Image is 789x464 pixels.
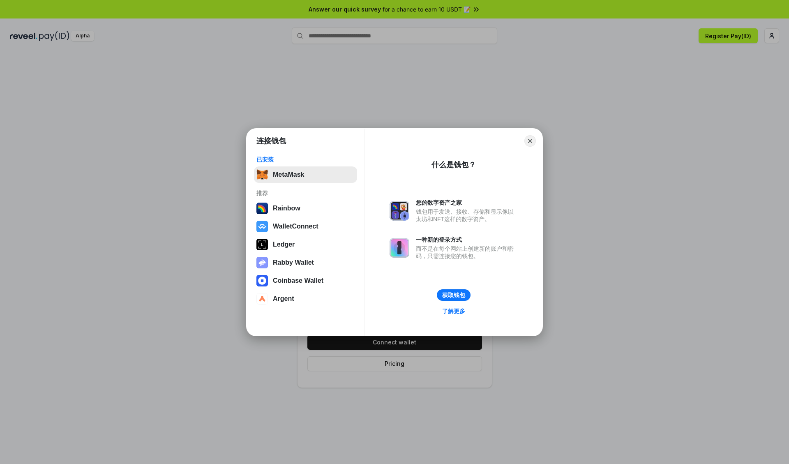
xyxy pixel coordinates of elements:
[254,166,357,183] button: MetaMask
[273,223,318,230] div: WalletConnect
[273,241,295,248] div: Ledger
[524,135,536,147] button: Close
[254,254,357,271] button: Rabby Wallet
[256,156,355,163] div: 已安装
[390,201,409,221] img: svg+xml,%3Csvg%20xmlns%3D%22http%3A%2F%2Fwww.w3.org%2F2000%2Fsvg%22%20fill%3D%22none%22%20viewBox...
[442,291,465,299] div: 获取钱包
[416,199,518,206] div: 您的数字资产之家
[416,236,518,243] div: 一种新的登录方式
[254,291,357,307] button: Argent
[256,257,268,268] img: svg+xml,%3Csvg%20xmlns%3D%22http%3A%2F%2Fwww.w3.org%2F2000%2Fsvg%22%20fill%3D%22none%22%20viewBox...
[437,306,470,316] a: 了解更多
[416,245,518,260] div: 而不是在每个网站上创建新的账户和密码，只需连接您的钱包。
[256,136,286,146] h1: 连接钱包
[273,277,323,284] div: Coinbase Wallet
[254,218,357,235] button: WalletConnect
[256,293,268,305] img: svg+xml,%3Csvg%20width%3D%2228%22%20height%3D%2228%22%20viewBox%3D%220%200%2028%2028%22%20fill%3D...
[254,236,357,253] button: Ledger
[273,171,304,178] div: MetaMask
[256,239,268,250] img: svg+xml,%3Csvg%20xmlns%3D%22http%3A%2F%2Fwww.w3.org%2F2000%2Fsvg%22%20width%3D%2228%22%20height%3...
[416,208,518,223] div: 钱包用于发送、接收、存储和显示像以太坊和NFT这样的数字资产。
[254,200,357,217] button: Rainbow
[256,275,268,286] img: svg+xml,%3Csvg%20width%3D%2228%22%20height%3D%2228%22%20viewBox%3D%220%200%2028%2028%22%20fill%3D...
[256,189,355,197] div: 推荐
[442,307,465,315] div: 了解更多
[256,221,268,232] img: svg+xml,%3Csvg%20width%3D%2228%22%20height%3D%2228%22%20viewBox%3D%220%200%2028%2028%22%20fill%3D...
[273,259,314,266] div: Rabby Wallet
[390,238,409,258] img: svg+xml,%3Csvg%20xmlns%3D%22http%3A%2F%2Fwww.w3.org%2F2000%2Fsvg%22%20fill%3D%22none%22%20viewBox...
[437,289,471,301] button: 获取钱包
[431,160,476,170] div: 什么是钱包？
[273,205,300,212] div: Rainbow
[254,272,357,289] button: Coinbase Wallet
[256,169,268,180] img: svg+xml,%3Csvg%20fill%3D%22none%22%20height%3D%2233%22%20viewBox%3D%220%200%2035%2033%22%20width%...
[273,295,294,302] div: Argent
[256,203,268,214] img: svg+xml,%3Csvg%20width%3D%22120%22%20height%3D%22120%22%20viewBox%3D%220%200%20120%20120%22%20fil...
